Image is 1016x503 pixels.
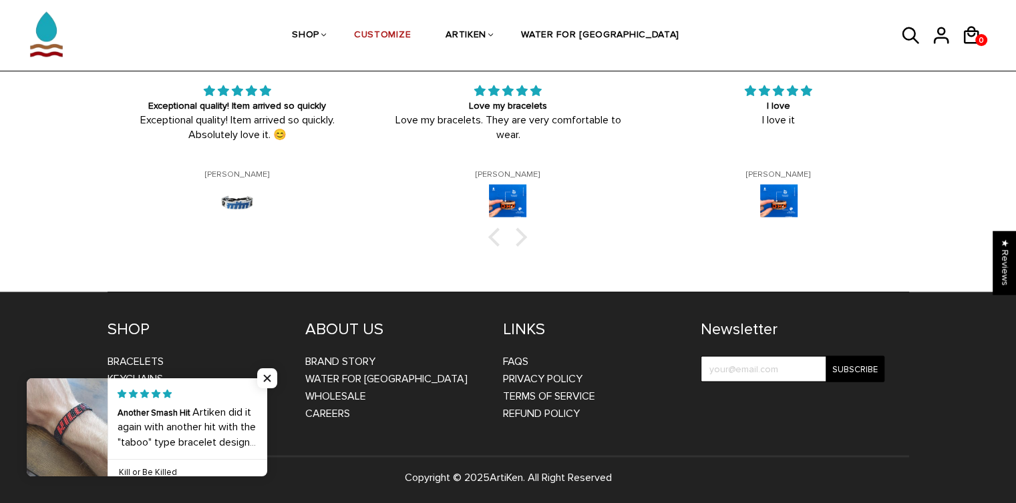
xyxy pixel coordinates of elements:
[118,113,357,143] p: Exceptional quality! Item arrived so quickly. Absolutely love it. 😊
[305,389,366,402] a: WHOLESALE
[826,356,884,382] input: Subscribe
[108,372,163,385] a: Keychains
[389,170,627,180] div: [PERSON_NAME]
[389,113,627,143] p: Love my bracelets. They are very comfortable to wear.
[760,184,798,221] img: Customize Your Own
[701,319,884,339] h4: Newsletter
[118,99,357,113] div: Exceptional quality! Item arrived so quickly
[305,372,468,385] a: WATER FOR [GEOGRAPHIC_DATA]
[108,319,285,339] h4: SHOP
[993,231,1016,294] div: Click to open Judge.me floating reviews tab
[659,113,898,127] p: I love it
[354,1,411,71] a: CUSTOMIZE
[659,83,898,100] div: 5 stars
[659,170,898,180] div: [PERSON_NAME]
[218,184,256,221] img: Berlin 2025
[108,468,909,486] p: Copyright © 2025 . All Right Reserved
[503,372,582,385] a: Privacy Policy
[490,470,523,484] a: ArtiKen
[659,99,898,113] div: I love
[292,1,319,71] a: SHOP
[446,1,486,71] a: ARTIKEN
[975,34,987,46] a: 0
[305,406,350,420] a: CAREERS
[108,354,164,368] a: Bracelets
[305,319,483,339] h4: ABOUT US
[975,32,987,49] span: 0
[118,83,357,100] div: 5 stars
[389,99,627,113] div: Love my bracelets
[503,406,580,420] a: Refund Policy
[503,354,528,368] a: FAQs
[503,319,681,339] h4: LINKS
[489,184,526,221] img: Customize Your Own
[701,356,884,382] input: your@email.com
[503,389,595,402] a: Terms of Service
[257,368,277,388] span: Close popup widget
[521,1,679,71] a: WATER FOR [GEOGRAPHIC_DATA]
[305,354,375,368] a: BRAND STORY
[118,170,357,180] div: [PERSON_NAME]
[389,83,627,100] div: 5 stars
